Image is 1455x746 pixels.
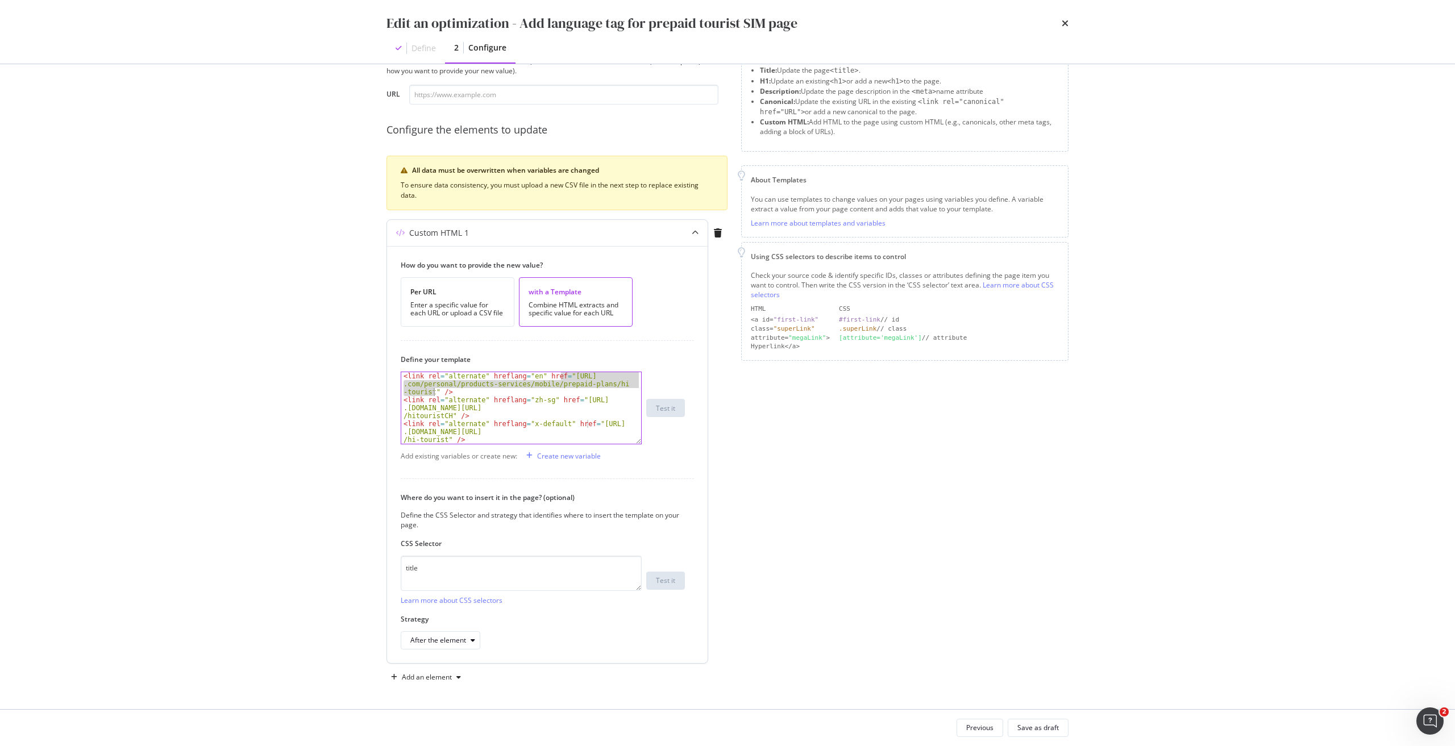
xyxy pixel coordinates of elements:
div: Custom HTML 1 [409,227,469,239]
label: Where do you want to insert it in the page? (optional) [401,493,685,502]
div: "superLink" [774,325,815,332]
strong: Title: [760,65,777,75]
li: Update an existing or add a new to the page. [760,76,1059,86]
div: class= [751,324,830,334]
strong: Custom HTML: [760,117,809,127]
div: // attribute [839,334,1059,343]
div: Define the CSS Selector and strategy that identifies where to insert the template on your page. [401,510,685,530]
div: Check your source code & identify specific IDs, classes or attributes defining the page item you ... [751,270,1059,299]
div: [attribute='megaLink'] [839,334,922,341]
iframe: Intercom live chat [1416,707,1444,735]
div: To ensure data consistency, you must upload a new CSV file in the next step to replace existing d... [401,180,713,201]
div: Per URL [410,287,505,297]
li: Update the page description in the name attribute [760,86,1059,97]
div: with a Template [529,287,623,297]
div: Define [411,43,436,54]
button: Save as draft [1008,719,1069,737]
label: Strategy [401,614,685,624]
div: Test it [656,576,675,585]
input: https://www.example.com [409,85,718,105]
div: Configure [468,42,506,53]
a: Learn more about CSS selectors [401,595,502,605]
div: Configure the elements to update [386,123,727,137]
li: Add HTML to the page using custom HTML (e.g., canonicals, other meta tags, adding a block of URLs). [760,117,1059,136]
div: CSS [839,305,1059,314]
label: Define your template [401,355,685,364]
strong: Description: [760,86,801,96]
div: Save as draft [1017,723,1059,732]
div: Add existing variables or create new: [401,451,517,461]
span: <h1> [887,77,904,85]
div: You can use templates to change values on your pages using variables you define. A variable extra... [751,194,1059,214]
div: // id [839,315,1059,324]
div: HTML [751,305,830,314]
span: <h1> [830,77,846,85]
div: Add an element [402,674,452,681]
div: attribute= > [751,334,830,343]
div: Edit an optimization - Add language tag for prepaid tourist SIM page [386,14,797,33]
div: Using CSS selectors to describe items to control [751,252,1059,261]
div: Enter a specific value for each URL or upload a CSV file [410,301,505,317]
div: "first-link" [774,316,818,323]
textarea: title [401,556,642,591]
button: Add an element [386,668,465,686]
span: <link rel="canonical" href="URL"> [760,98,1004,116]
strong: H1: [760,76,771,86]
div: // class [839,324,1059,334]
div: 2 [454,42,459,53]
button: Previous [957,719,1003,737]
div: #first-link [839,316,880,323]
span: <meta> [912,87,936,95]
button: Test it [646,399,685,417]
div: times [1062,14,1069,33]
label: How do you want to provide the new value? [401,260,685,270]
div: "megaLink" [788,334,826,341]
label: CSS Selector [401,539,685,548]
div: Test it [656,403,675,413]
label: URL [386,89,400,102]
a: Learn more about CSS selectors [751,280,1054,299]
span: <title> [830,66,859,74]
a: Learn more about templates and variables [751,218,886,228]
div: .superLink [839,325,876,332]
div: This URL will be used to test the CSS Selector (defines where to insert the new value) and templa... [386,56,727,76]
li: Update the page . [760,65,1059,76]
li: Update the existing URL in the existing or add a new canonical to the page. [760,97,1059,117]
div: About Templates [751,175,1059,185]
span: 2 [1440,707,1449,716]
div: Hyperlink</a> [751,342,830,351]
button: After the element [401,631,480,649]
div: <a id= [751,315,830,324]
div: Previous [966,723,993,732]
button: Test it [646,572,685,590]
div: All data must be overwritten when variables are changed [412,165,713,176]
strong: Canonical: [760,97,795,106]
div: warning banner [386,156,727,210]
div: After the element [410,637,466,644]
div: Create new variable [537,451,601,461]
div: Combine HTML extracts and specific value for each URL [529,301,623,317]
button: Create new variable [522,447,601,465]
